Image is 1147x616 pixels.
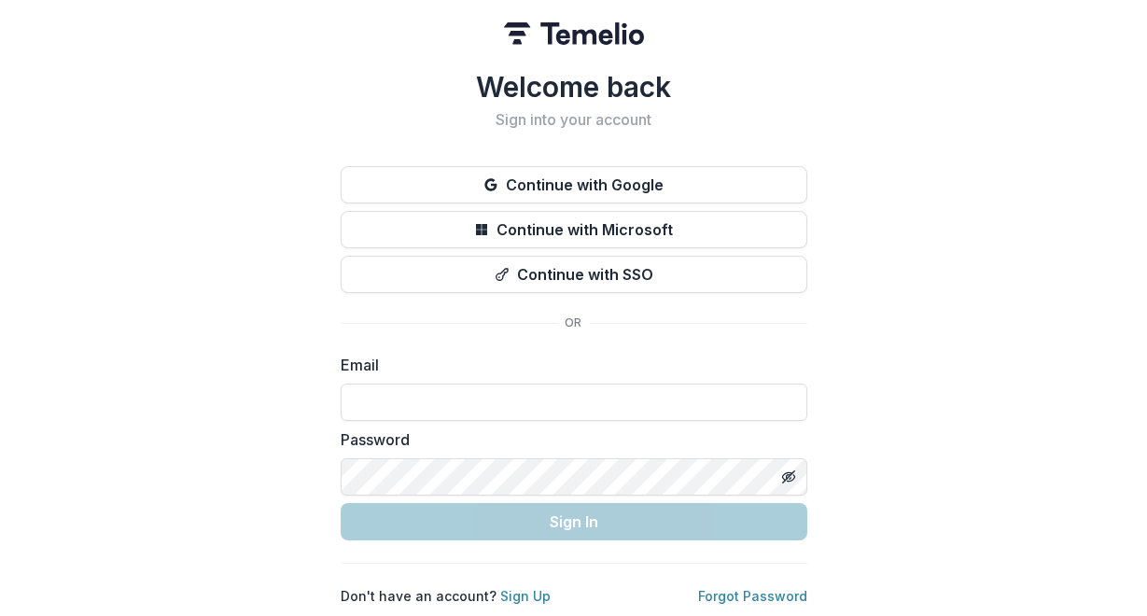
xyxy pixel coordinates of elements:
button: Continue with Google [341,166,807,203]
a: Forgot Password [698,588,807,604]
p: Don't have an account? [341,586,551,606]
h1: Welcome back [341,70,807,104]
button: Toggle password visibility [774,462,804,492]
a: Sign Up [500,588,551,604]
img: Temelio [504,22,644,45]
button: Sign In [341,503,807,540]
button: Continue with Microsoft [341,211,807,248]
h2: Sign into your account [341,111,807,129]
button: Continue with SSO [341,256,807,293]
label: Email [341,354,796,376]
label: Password [341,428,796,451]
